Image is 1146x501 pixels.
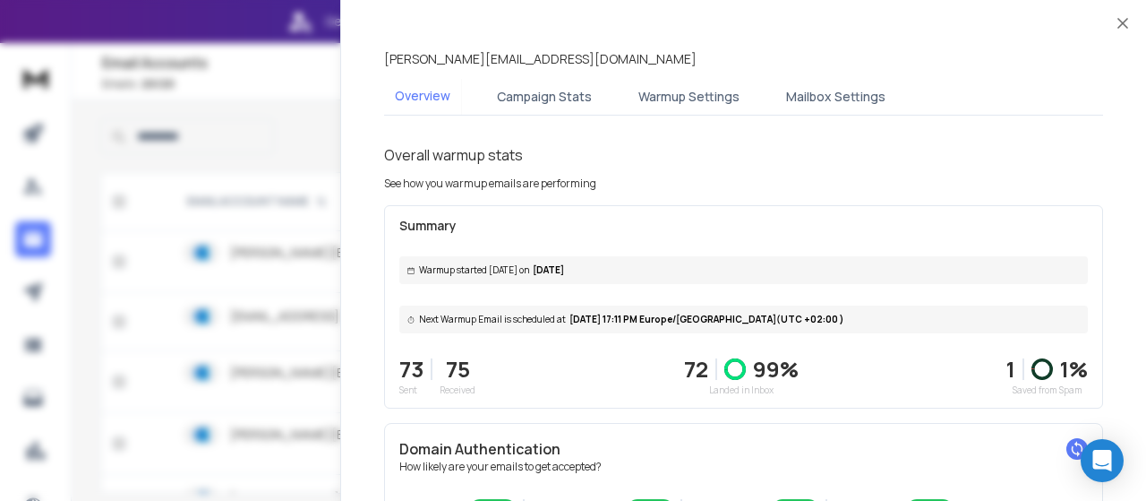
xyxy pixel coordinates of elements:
[399,438,1088,460] h2: Domain Authentication
[1006,354,1015,384] strong: 1
[684,355,708,384] p: 72
[399,306,1088,333] div: [DATE] 17:11 PM Europe/[GEOGRAPHIC_DATA] (UTC +02:00 )
[753,355,799,384] p: 99 %
[1006,384,1088,397] p: Saved from Spam
[399,217,1088,235] p: Summary
[1060,355,1088,384] p: 1 %
[775,77,896,117] button: Mailbox Settings
[399,384,423,397] p: Sent
[486,77,603,117] button: Campaign Stats
[440,355,475,384] p: 75
[384,76,461,117] button: Overview
[384,50,697,68] p: [PERSON_NAME][EMAIL_ADDRESS][DOMAIN_NAME]
[684,384,799,397] p: Landed in Inbox
[384,144,523,166] h1: Overall warmup stats
[399,460,1088,474] p: How likely are your emails to get accepted?
[419,263,529,277] span: Warmup started [DATE] on
[1081,439,1124,482] div: Open Intercom Messenger
[399,355,423,384] p: 73
[440,384,475,397] p: Received
[419,313,566,326] span: Next Warmup Email is scheduled at
[628,77,750,117] button: Warmup Settings
[384,177,596,191] p: See how you warmup emails are performing
[399,256,1088,284] div: [DATE]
